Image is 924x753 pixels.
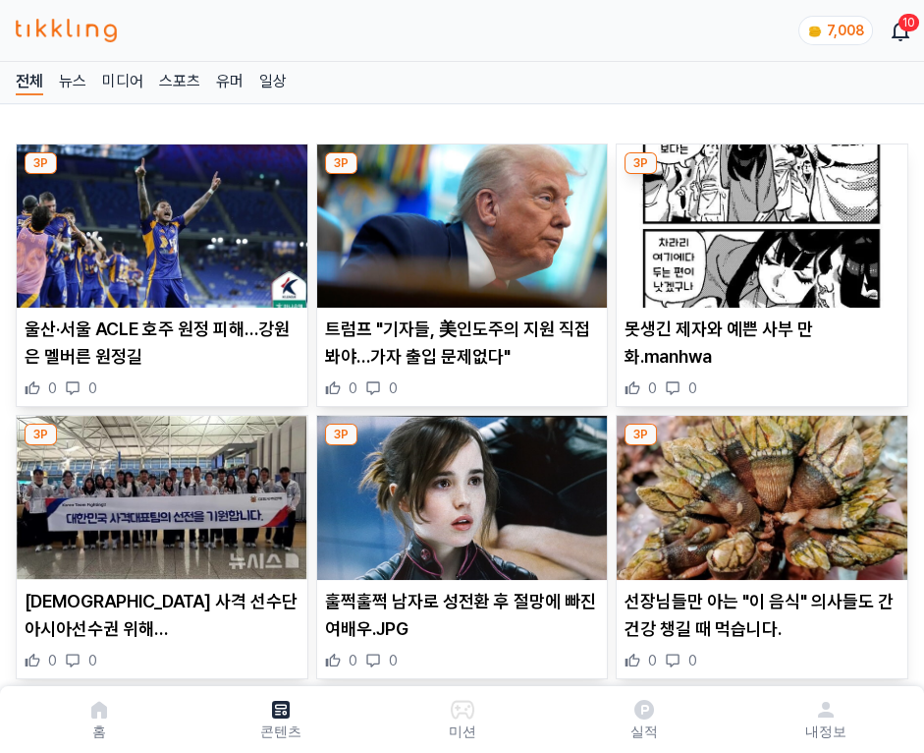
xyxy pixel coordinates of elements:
div: 3P [625,152,657,174]
a: 10 [893,19,908,42]
img: 훌쩍훌쩍 남자로 성전환 후 절망에 빠진 여배우.JPG [317,416,608,579]
p: 선장님들만 아는 "이 음식" 의사들도 간 건강 챙길 때 먹습니다. [625,588,899,643]
span: 0 [88,651,97,670]
a: 전체 [16,70,43,95]
div: 3P 훌쩍훌쩍 남자로 성전환 후 절망에 빠진 여배우.JPG 훌쩍훌쩍 남자로 성전환 후 절망에 빠진 여배우.JPG 0 0 [316,415,609,678]
span: 0 [648,651,657,670]
div: 3P 선장님들만 아는 "이 음식" 의사들도 간 건강 챙길 때 먹습니다. 선장님들만 아는 "이 음식" 의사들도 간 건강 챙길 때 먹습니다. 0 0 [616,415,908,678]
p: 콘텐츠 [260,722,301,741]
a: 콘텐츠 [190,694,371,745]
a: 미디어 [102,70,143,95]
span: 7,008 [827,23,864,38]
button: 미션 [371,694,553,745]
a: 일상 [259,70,287,95]
img: coin [807,24,823,39]
img: 티끌링 [16,19,117,42]
span: 0 [688,651,697,670]
a: 실적 [553,694,734,745]
div: 3P 한국 사격 선수단 아시아선수권 위해 카자흐스탄으로 출국 [DEMOGRAPHIC_DATA] 사격 선수단 아시아선수권 위해 [GEOGRAPHIC_DATA]으로 출국 0 0 [16,415,308,678]
div: 10 [898,14,919,31]
p: [DEMOGRAPHIC_DATA] 사격 선수단 아시아선수권 위해 [GEOGRAPHIC_DATA]으로 출국 [25,588,299,643]
p: 못생긴 제자와 예쁜 사부 만화.manhwa [625,316,899,371]
span: 0 [648,378,657,398]
div: 3P 트럼프 "기자들, 美인도주의 지원 직접 봐야…가자 출입 문제없다" 트럼프 "기자들, 美인도주의 지원 직접 봐야…가자 출입 문제없다" 0 0 [316,144,609,407]
span: 0 [349,378,357,398]
img: 울산·서울 ACLE 호주 원정 피해…강원은 멜버른 원정길 [17,145,307,308]
div: 3P [625,424,657,445]
a: coin 7,008 [798,16,869,45]
img: 미션 [451,698,474,722]
div: 3P 못생긴 제자와 예쁜 사부 만화.manhwa 못생긴 제자와 예쁜 사부 만화.manhwa 0 0 [616,144,908,407]
span: 0 [88,378,97,398]
p: 실적 [630,722,658,741]
span: 0 [688,378,697,398]
span: 0 [389,651,398,670]
img: 한국 사격 선수단 아시아선수권 위해 카자흐스탄으로 출국 [17,416,307,579]
div: 3P 울산·서울 ACLE 호주 원정 피해…강원은 멜버른 원정길 울산·서울 ACLE 호주 원정 피해…강원은 멜버른 원정길 0 0 [16,144,308,407]
p: 울산·서울 ACLE 호주 원정 피해…강원은 멜버른 원정길 [25,316,299,371]
p: 홈 [92,722,106,741]
p: 훌쩍훌쩍 남자로 성전환 후 절망에 빠진 여배우.JPG [325,588,600,643]
span: 0 [48,651,57,670]
img: 트럼프 "기자들, 美인도주의 지원 직접 봐야…가자 출입 문제없다" [317,145,608,308]
span: 0 [389,378,398,398]
span: 0 [349,651,357,670]
div: 3P [325,424,357,445]
a: 내정보 [734,694,916,745]
div: 3P [25,152,57,174]
img: 못생긴 제자와 예쁜 사부 만화.manhwa [617,145,907,308]
p: 트럼프 "기자들, 美인도주의 지원 직접 봐야…가자 출입 문제없다" [325,316,600,371]
a: 유머 [216,70,244,95]
p: 내정보 [805,722,846,741]
a: 뉴스 [59,70,86,95]
a: 스포츠 [159,70,200,95]
p: 미션 [449,722,476,741]
div: 3P [325,152,357,174]
div: 3P [25,424,57,445]
span: 0 [48,378,57,398]
img: 선장님들만 아는 "이 음식" 의사들도 간 건강 챙길 때 먹습니다. [617,416,907,579]
a: 홈 [8,694,190,745]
